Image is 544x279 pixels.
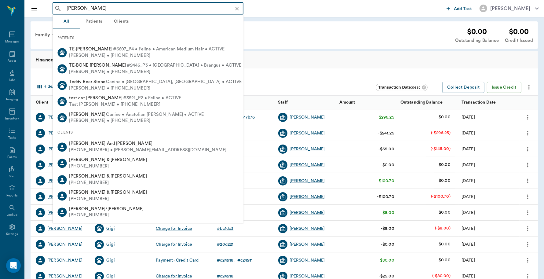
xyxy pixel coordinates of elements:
span: [PERSON_NAME] [69,112,106,117]
button: All [53,15,80,29]
td: $0.00 [434,236,455,252]
a: Gigi [106,226,115,232]
a: [PERSON_NAME] [290,210,325,216]
a: [PERSON_NAME] [290,162,325,168]
div: Charge for Invoice [156,241,192,248]
button: [PERSON_NAME] [475,3,544,14]
div: # c24911 [237,257,253,263]
span: #9446_P3 • [GEOGRAPHIC_DATA] • Brangus • ACTIVE [127,63,242,69]
span: test cat [PERSON_NAME] [69,96,122,101]
a: [PERSON_NAME] [47,114,82,120]
div: [PERSON_NAME] [490,5,530,12]
div: Client [31,96,92,109]
button: Select columns [35,82,85,92]
a: Gigi [106,257,115,263]
td: (-$100.70) [426,189,455,205]
div: [PHONE_NUMBER] [69,196,147,202]
button: more [523,223,533,234]
span: [PERSON_NAME] & [PERSON_NAME] [69,158,147,162]
td: (-$296.25) [426,125,455,141]
a: [PERSON_NAME] [290,130,325,136]
div: Reports [6,193,18,198]
div: [PERSON_NAME] [47,194,82,200]
span: Teddy Bear Stone [69,79,105,84]
a: [PERSON_NAME] [47,257,82,263]
span: TE-BONE [PERSON_NAME] [69,63,126,68]
a: [PERSON_NAME] [290,178,325,184]
span: #3521_P2 • Feline • ACTIVE [123,95,181,102]
button: more [523,160,533,170]
button: Clients [108,15,135,29]
a: [PERSON_NAME] [47,130,82,136]
div: Labs [9,78,15,83]
div: 06/18/25 [462,226,475,232]
div: Open Intercom Messenger [6,258,21,273]
div: $0.00 [505,26,533,37]
div: 05/30/25 [462,257,475,263]
div: $100.70 [379,178,394,184]
div: Amount [339,94,355,111]
a: [PERSON_NAME] [290,194,325,200]
div: $8.00 [382,210,394,216]
div: 06/27/25 [462,194,475,200]
div: Settings [6,232,18,237]
td: $0.00 [434,157,455,173]
div: [PERSON_NAME] • [PHONE_NUMBER] [69,53,225,59]
a: [PERSON_NAME] [290,226,325,232]
span: : desc [378,85,421,90]
td: (-$145.00) [426,141,455,157]
a: #bc1dc3 [217,226,236,232]
a: [PERSON_NAME] [290,146,325,152]
span: [PERSON_NAME] & [PERSON_NAME] [69,174,147,178]
a: [PERSON_NAME] [290,241,325,248]
div: # c24918 [217,257,235,263]
div: [PHONE_NUMBER] • [PERSON_NAME][EMAIL_ADDRESS][DOMAIN_NAME] [69,147,227,153]
div: 06/13/25 [462,241,475,248]
div: # 20d221 [217,241,233,248]
a: [PERSON_NAME] [47,146,82,152]
div: Outstanding Balance [400,94,443,111]
div: $80.00 [380,257,394,263]
button: Patients [80,15,108,29]
td: $0.00 [434,204,455,221]
div: [PERSON_NAME] • [PHONE_NUMBER] [69,85,242,92]
div: Lookup [7,213,17,217]
div: 06/27/25 [462,178,475,184]
a: [PERSON_NAME] [290,114,325,120]
div: Tasks [8,136,16,140]
div: Imaging [6,97,18,102]
div: Client [36,94,48,111]
button: Add Task [444,3,475,14]
a: #20d221 [217,241,236,248]
div: $0.00 [455,26,499,37]
span: [PERSON_NAME] & [PERSON_NAME] [69,190,147,195]
div: # bc1dc3 [217,226,233,232]
input: Search [64,4,242,13]
button: Sort [386,98,394,107]
div: Test [PERSON_NAME] • [PHONE_NUMBER] [69,101,181,108]
a: [PERSON_NAME] [47,178,82,184]
div: [PERSON_NAME] • [PHONE_NUMBER] [69,118,204,124]
button: more [523,112,533,123]
div: 09/10/25 [462,130,475,136]
a: [PERSON_NAME] [47,210,82,216]
div: PATIENTS [53,32,244,45]
button: more [523,192,533,202]
a: Gigi [106,241,115,248]
div: Amount [336,96,397,109]
div: [PHONE_NUMBER] [69,163,147,170]
div: [PERSON_NAME] • [PHONE_NUMBER] [69,69,242,75]
a: [PERSON_NAME] [47,226,82,232]
div: [PERSON_NAME] [47,162,82,168]
span: Canine • Anatolian [PERSON_NAME] • ACTIVE [106,112,204,118]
